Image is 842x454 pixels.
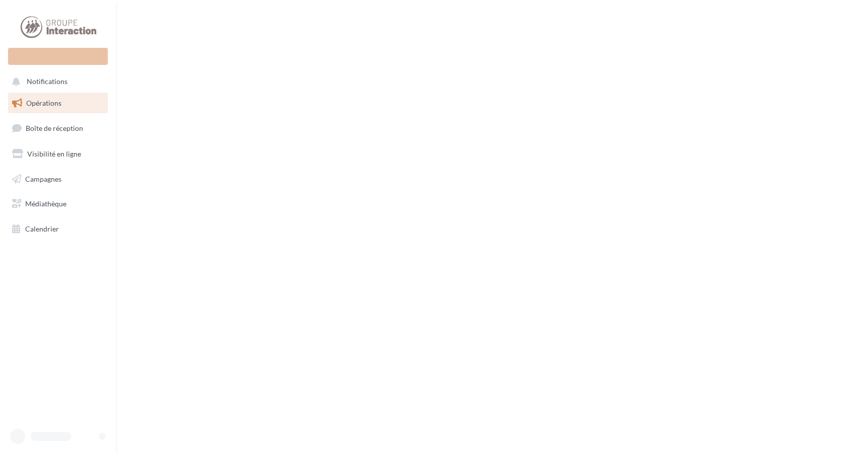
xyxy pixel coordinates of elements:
[6,218,110,240] a: Calendrier
[6,117,110,139] a: Boîte de réception
[8,48,108,65] div: Nouvelle campagne
[6,143,110,165] a: Visibilité en ligne
[6,169,110,190] a: Campagnes
[6,193,110,214] a: Médiathèque
[25,224,59,233] span: Calendrier
[25,199,66,208] span: Médiathèque
[27,78,67,86] span: Notifications
[6,93,110,114] a: Opérations
[26,99,61,107] span: Opérations
[26,124,83,132] span: Boîte de réception
[27,149,81,158] span: Visibilité en ligne
[25,174,61,183] span: Campagnes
